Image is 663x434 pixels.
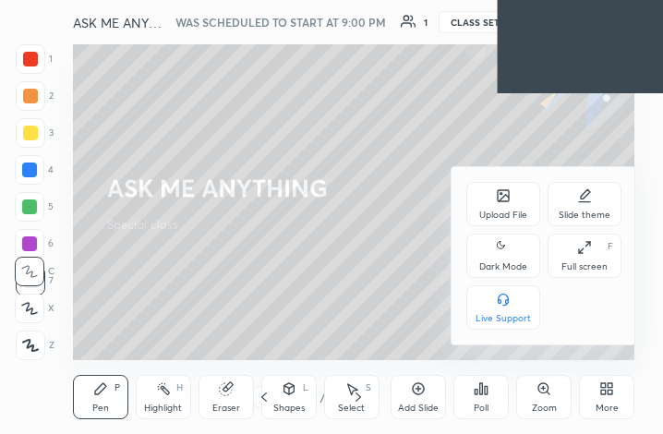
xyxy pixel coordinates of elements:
div: F [608,242,613,251]
div: Upload File [479,211,527,220]
div: Live Support [476,314,531,323]
div: Slide theme [559,211,610,220]
div: Dark Mode [479,262,527,271]
div: Full screen [561,262,608,271]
